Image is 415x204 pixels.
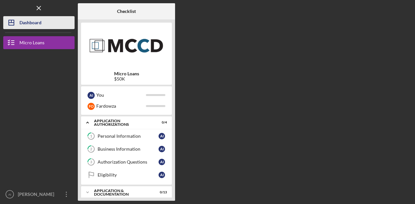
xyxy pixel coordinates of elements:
div: Business Information [98,146,159,152]
img: Product logo [81,26,172,65]
div: Authorization Questions [98,159,159,165]
div: Eligibility [98,172,159,177]
div: Fardowza [96,101,146,112]
div: A I [159,133,165,139]
tspan: 2 [90,147,92,151]
div: Micro Loans [19,36,44,51]
b: Micro Loans [114,71,139,76]
div: F O [88,103,95,110]
tspan: 3 [90,160,92,164]
text: AI [8,193,11,196]
a: EligibilityAI [84,168,169,181]
div: You [96,90,146,101]
div: A I [159,172,165,178]
a: 3Authorization QuestionsAI [84,156,169,168]
div: 0 / 4 [155,121,167,124]
div: A I [88,92,95,99]
div: Personal Information [98,134,159,139]
div: Dashboard [19,16,41,31]
tspan: 1 [90,134,92,138]
div: A I [159,146,165,152]
a: 1Personal InformationAI [84,130,169,143]
button: AI[PERSON_NAME] [3,188,75,201]
div: Application & Documentation [94,189,151,196]
div: $50K [114,76,139,81]
div: 0 / 13 [155,190,167,194]
div: [PERSON_NAME] [16,188,58,202]
b: Checklist [117,9,136,14]
div: Application Authorizations [94,119,151,126]
div: A I [159,159,165,165]
button: Micro Loans [3,36,75,49]
a: 2Business InformationAI [84,143,169,156]
button: Dashboard [3,16,75,29]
